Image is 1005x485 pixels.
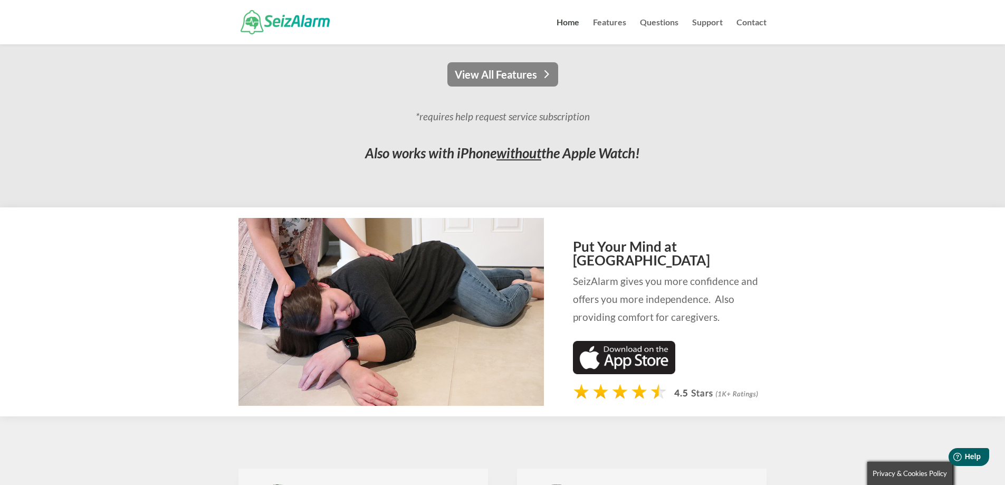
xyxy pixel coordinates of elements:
iframe: Help widget launcher [911,444,993,473]
img: app-store-rating-stars [573,383,767,404]
a: Contact [736,18,767,44]
span: without [496,145,541,161]
em: Also works with iPhone the Apple Watch! [365,145,640,161]
span: Privacy & Cookies Policy [873,469,947,478]
h2: Put Your Mind at [GEOGRAPHIC_DATA] [573,240,767,272]
a: Support [692,18,723,44]
a: Questions [640,18,678,44]
a: Features [593,18,626,44]
a: Home [557,18,579,44]
img: SeizAlarm [241,10,330,34]
a: View All Features [447,62,558,87]
img: Download on App Store [573,341,676,375]
em: *requires help request service subscription [416,110,590,122]
p: SeizAlarm gives you more confidence and offers you more independence. Also providing comfort for ... [573,272,767,327]
img: Caregiver providing help after seizure [238,218,544,406]
a: Download seizure detection app on the App Store [573,364,676,376]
